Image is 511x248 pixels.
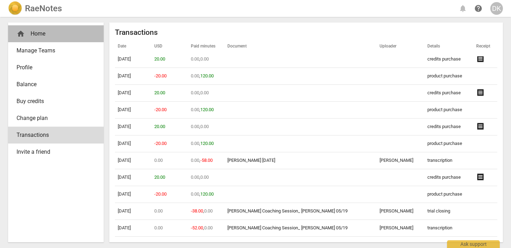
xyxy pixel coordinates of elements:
[154,158,163,163] span: 0.00
[200,73,214,78] span: 120.00
[154,191,167,197] span: -20.00
[425,51,473,68] td: credits purchase
[425,85,473,102] td: credits purchase
[188,203,225,220] td: ,
[154,225,163,230] span: 0.00
[115,203,151,220] td: [DATE]
[200,56,209,62] span: 0.00
[115,152,151,169] td: [DATE]
[377,220,425,237] td: [PERSON_NAME]
[17,114,90,122] span: Change plan
[425,186,473,203] td: product purchase
[115,85,151,102] td: [DATE]
[17,63,90,72] span: Profile
[154,56,165,62] span: 20.00
[425,203,473,220] td: trial closing
[447,240,500,248] div: Ask support
[227,158,275,163] a: [PERSON_NAME] [DATE]
[473,37,497,57] th: Receipt
[476,55,485,63] span: receipt
[8,1,22,15] img: Logo
[154,107,167,112] span: -20.00
[188,51,225,68] td: ,
[200,191,214,197] span: 120.00
[200,174,209,180] span: 0.00
[425,169,473,186] td: credits purchase
[377,152,425,169] td: [PERSON_NAME]
[188,152,225,169] td: ,
[151,37,188,57] th: USD
[490,2,503,15] button: DK
[476,173,485,181] span: receipt
[188,85,225,102] td: ,
[188,68,225,85] td: ,
[200,124,209,129] span: 0.00
[200,158,213,163] span: -58.00
[200,90,209,95] span: 0.00
[425,68,473,85] td: product purchase
[191,124,199,129] span: 0.00
[154,174,165,180] span: 20.00
[425,220,473,237] td: transcription
[191,158,199,163] span: 0.00
[191,191,199,197] span: 0.00
[8,59,104,76] a: Profile
[191,73,199,78] span: 0.00
[17,148,90,156] span: Invite a friend
[115,51,151,68] td: [DATE]
[425,135,473,152] td: product purchase
[115,37,151,57] th: Date
[115,119,151,135] td: [DATE]
[191,174,199,180] span: 0.00
[474,4,483,13] span: help
[204,208,213,214] span: 0.00
[377,203,425,220] td: [PERSON_NAME]
[115,28,497,37] h2: Transactions
[188,102,225,119] td: ,
[8,25,104,42] div: Home
[8,76,104,93] a: Balance
[191,56,199,62] span: 0.00
[115,68,151,85] td: [DATE]
[17,97,90,106] span: Buy credits
[188,220,225,237] td: ,
[225,37,377,57] th: Document
[188,186,225,203] td: ,
[115,220,151,237] td: [DATE]
[425,119,473,135] td: credits purchase
[25,4,62,13] h2: RaeNotes
[204,225,213,230] span: 0.00
[425,37,473,57] th: Details
[8,127,104,144] a: Transactions
[377,37,425,57] th: Uploader
[200,141,214,146] span: 120.00
[154,124,165,129] span: 20.00
[115,102,151,119] td: [DATE]
[8,42,104,59] a: Manage Teams
[154,208,163,214] span: 0.00
[188,37,225,57] th: Paid minutes
[8,144,104,160] a: Invite a friend
[115,169,151,186] td: [DATE]
[200,107,214,112] span: 120.00
[425,152,473,169] td: transcription
[425,102,473,119] td: product purchase
[476,88,485,97] span: receipt
[227,225,348,230] a: [PERSON_NAME] Coaching Session_ [PERSON_NAME] 05/19
[8,110,104,127] a: Change plan
[191,208,203,214] span: -38.00
[191,225,203,230] span: -52.00
[8,93,104,110] a: Buy credits
[476,122,485,131] span: receipt
[17,80,90,89] span: Balance
[188,169,225,186] td: ,
[17,46,90,55] span: Manage Teams
[154,141,167,146] span: -20.00
[191,141,199,146] span: 0.00
[17,30,25,38] span: home
[154,73,167,78] span: -20.00
[115,135,151,152] td: [DATE]
[8,1,62,15] a: LogoRaeNotes
[188,119,225,135] td: ,
[191,107,199,112] span: 0.00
